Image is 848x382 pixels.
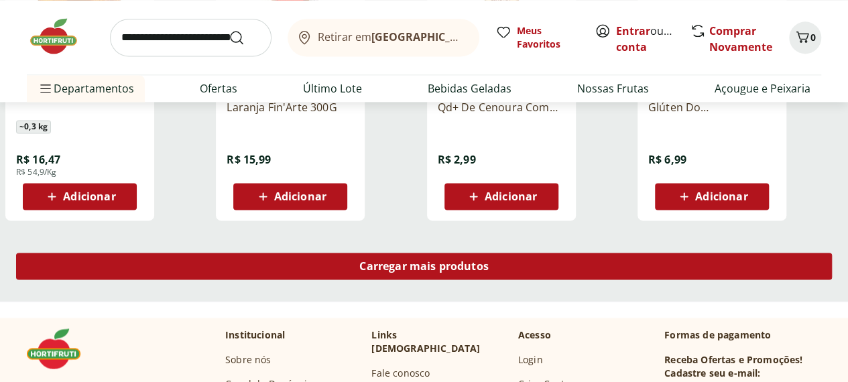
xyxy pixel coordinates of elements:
[27,16,94,56] img: Hortifruti
[648,152,686,167] span: R$ 6,99
[16,253,832,285] a: Carregar mais produtos
[664,328,821,342] p: Formas de pagamento
[63,191,115,202] span: Adicionar
[225,328,285,342] p: Institucional
[518,353,543,366] a: Login
[233,183,347,210] button: Adicionar
[274,191,326,202] span: Adicionar
[371,29,597,44] b: [GEOGRAPHIC_DATA]/[GEOGRAPHIC_DATA]
[371,328,507,355] p: Links [DEMOGRAPHIC_DATA]
[359,261,489,271] span: Carregar mais produtos
[485,191,537,202] span: Adicionar
[616,23,690,54] a: Criar conta
[371,366,430,379] a: Fale conosco
[200,80,237,97] a: Ofertas
[27,328,94,369] img: Hortifruti
[715,80,810,97] a: Açougue e Peixaria
[810,31,816,44] span: 0
[16,167,57,178] span: R$ 54,9/Kg
[518,328,551,342] p: Acesso
[664,366,760,379] h3: Cadastre seu e-mail:
[288,19,479,56] button: Retirar em[GEOGRAPHIC_DATA]/[GEOGRAPHIC_DATA]
[227,152,271,167] span: R$ 15,99
[655,183,769,210] button: Adicionar
[318,31,466,43] span: Retirar em
[709,23,772,54] a: Comprar Novamente
[444,183,558,210] button: Adicionar
[695,191,747,202] span: Adicionar
[428,80,511,97] a: Bebidas Geladas
[789,21,821,54] button: Carrinho
[577,80,649,97] a: Nossas Frutas
[38,72,134,105] span: Departamentos
[664,353,802,366] h3: Receba Ofertas e Promoções!
[16,120,51,133] span: ~ 0,3 kg
[495,24,579,51] a: Meus Favoritos
[110,19,271,56] input: search
[225,353,271,366] a: Sobre nós
[16,152,60,167] span: R$ 16,47
[38,72,54,105] button: Menu
[229,29,261,46] button: Submit Search
[517,24,579,51] span: Meus Favoritos
[616,23,676,55] span: ou
[438,152,476,167] span: R$ 2,99
[23,183,137,210] button: Adicionar
[303,80,362,97] a: Último Lote
[616,23,650,38] a: Entrar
